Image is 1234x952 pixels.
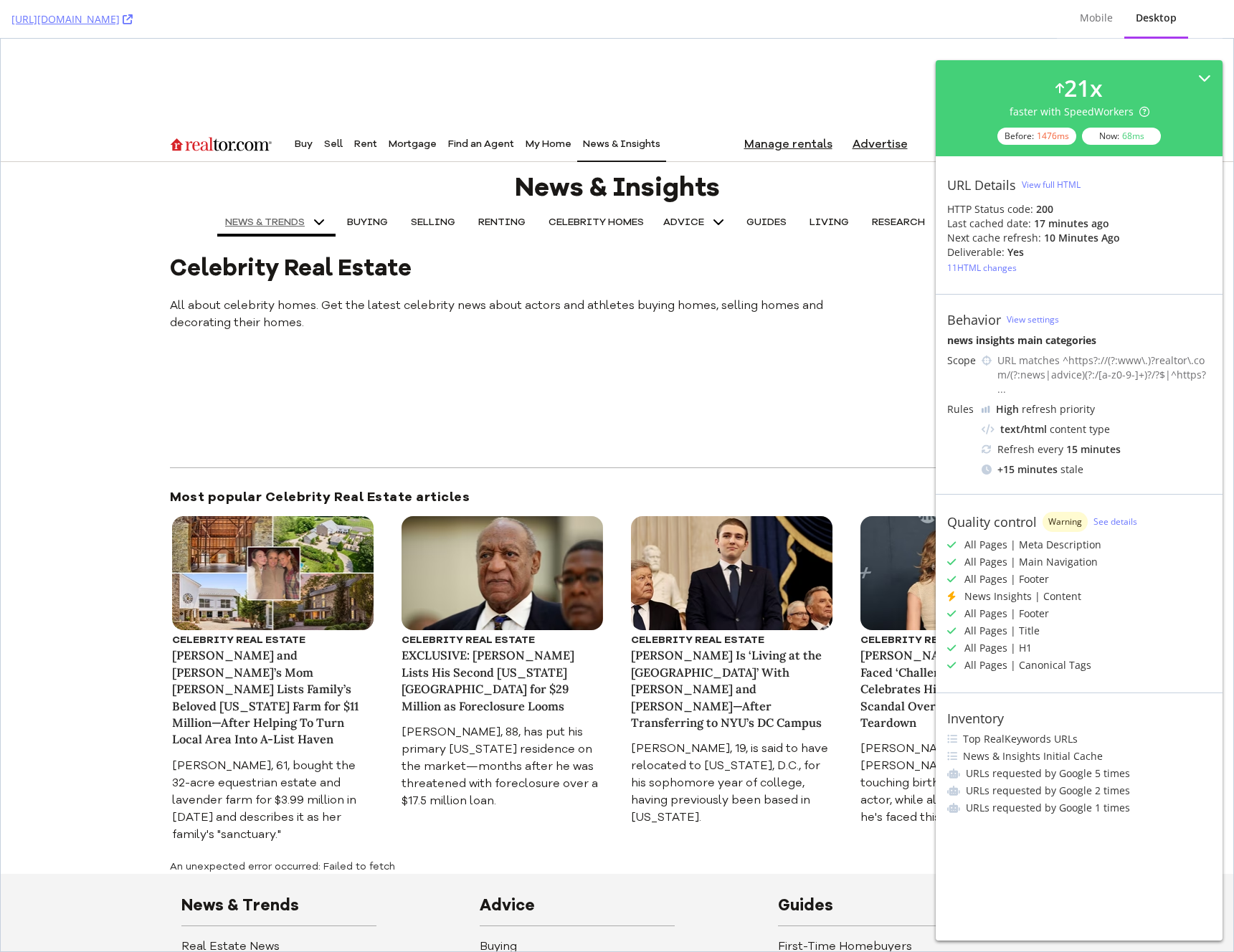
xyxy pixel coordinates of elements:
a: News & Insights [514,135,719,163]
a: Advertise [852,92,907,118]
div: High [996,402,1019,416]
div: Main [271,87,665,123]
div: All Pages | Footer [964,606,1049,621]
div: Next cache refresh: [947,231,1041,245]
div: HTTP Status code: [947,202,1211,216]
span: Buying [479,900,516,915]
div: Drawer [271,87,953,123]
div: 17 minutes ago [1034,216,1109,231]
div: Inventory [947,710,1004,726]
span: ... [997,382,1006,396]
div: All Pages | Meta Description [964,538,1101,552]
div: 15 minutes [1066,442,1121,457]
h3: News & Trends [181,858,376,875]
a: Celebrity Real Estate [401,594,603,609]
li: URLs requested by Google 5 times [947,766,1211,781]
div: All Pages | Footer [964,572,1049,586]
div: stale [982,462,1211,477]
a: [URL][DOMAIN_NAME] [11,12,133,27]
li: URLs requested by Google 1 times [947,801,1211,815]
div: Before: [997,128,1076,145]
a: LIVING [797,169,860,198]
p: [PERSON_NAME], 19, is said to have relocated to [US_STATE], D.C., for his sophomore year of colle... [630,701,832,787]
button: 11HTML changes [947,260,1017,277]
a: Navigation Rent [348,87,382,123]
div: Refresh every [982,442,1211,457]
p: All about celebrity homes. Get the latest celebrity news about actors and athletes buying homes, ... [169,258,835,292]
div: + 15 minutes [997,462,1058,477]
li: Top RealKeywords URLs [947,732,1211,746]
div: URL matches ^https?://(?:www\.)?realtor\.com/(?:news|advice)(?:/[a-z0-9-]+)?/?$|^https? [997,353,1211,396]
div: 10 minutes ago [1044,231,1120,245]
h1: Celebrity Real Estate [169,215,835,244]
div: faster with SpeedWorkers [1010,105,1149,119]
p: [PERSON_NAME], 61, bought the 32-acre equestrian estate and lavender farm for $3.99 million in [D... [171,718,374,804]
div: Buy [294,87,312,123]
a: Buying [479,901,516,915]
a: Navigation My Home [519,87,576,123]
a: Navigation Find an Agent [442,87,519,123]
button: View full HTML [1022,173,1081,196]
div: Now: [1082,128,1161,145]
div: All Pages | Main Navigation [964,555,1098,569]
a: [PERSON_NAME] and [PERSON_NAME]’s Mom [PERSON_NAME] Lists Family’s Beloved [US_STATE] Farm for $1... [171,609,374,709]
a: SELLING [399,169,466,198]
a: Celebrity Real Estate [171,594,374,609]
div: refresh priority [996,402,1095,416]
a: link to Gigi and Bella Hadid’s Mom Yolanda Lists Family’s Beloved Pennsylvania Farm for $11 Milli... [171,477,374,591]
a: [PERSON_NAME] Is ‘Living at the [GEOGRAPHIC_DATA]’ With [PERSON_NAME] and [PERSON_NAME]—After Tra... [630,609,832,692]
div: My Home [525,87,571,123]
div: Scope [947,353,976,368]
div: All Pages | H1 [964,641,1032,655]
img: cRr4yx4cyByr8BeLxltRlzBPIAAAAAElFTkSuQmCC [982,406,990,413]
a: BUYING [335,169,399,198]
a: ADVICE [655,169,734,198]
div: All Pages | Canonical Tags [964,658,1091,672]
a: [PERSON_NAME] Wife Says He’s Faced ‘Challenges’ as She Celebrates His Birthday After Scandal Over... [860,609,1062,692]
span: Warning [1048,518,1082,526]
div: Find an Agent [447,87,513,123]
img: Bill Cosby [401,477,603,591]
a: Navigation Sell [318,87,348,123]
p: [PERSON_NAME], 88, has put his primary [US_STATE] residence on the market—months after he was thr... [401,685,603,771]
div: An unexpected error occurred: Failed to fetch [169,821,1064,835]
a: Go to realtor.com home page [169,87,271,123]
span: Celebrity Real Estate [860,594,993,608]
div: 11 HTML changes [947,262,1017,274]
span: Celebrity Real Estate [401,594,534,608]
a: First-Time Homebuyers [777,901,911,915]
a: Celebrity Real Estate [630,594,832,609]
div: View full HTML [1022,178,1081,191]
div: content type [982,422,1211,437]
li: URLs requested by Google 2 times [947,784,1211,798]
div: Sell [323,87,342,123]
div: Desktop [1136,11,1177,25]
div: Quality control [947,514,1037,530]
a: link to Barron Trump Is ‘Living at the White House’ With Donald and Melania—After Transferring to... [630,477,832,591]
a: GUIDES [734,169,797,198]
a: link to EXCLUSIVE: Bill Cosby Lists His Second New York Townhouse for $29 Million as Foreclosure ... [401,477,603,591]
span: ADVICE [663,178,703,189]
div: Mortgage [388,87,436,123]
a: MORE [936,169,987,198]
div: 21 x [1064,72,1103,105]
div: text/html [1000,422,1047,437]
a: EXCLUSIVE: [PERSON_NAME] Lists His Second [US_STATE][GEOGRAPHIC_DATA] for $29 Million as Foreclos... [401,609,603,676]
a: link to Richard Gere’s Wife Says He’s Faced ‘Challenges’ as She Celebrates His Birthday After Sca... [860,477,1062,591]
div: news insights main categories [947,333,1211,348]
div: Mobile [1080,11,1113,25]
img: Gigi and Bella Hadid’s Mom Yolanda Lists Family’s Beloved Pennsylvania Farm for $11 Million—After... [171,477,374,591]
div: 68 ms [1122,130,1144,142]
a: See details [1093,515,1137,528]
div: 1476 ms [1037,130,1069,142]
div: Log in [964,87,993,123]
div: News Insights | Content [964,589,1081,604]
a: View settings [1007,313,1059,325]
div: Rent [353,87,376,123]
img: Richard Gere [860,477,1062,591]
span: Sign up [1017,100,1052,110]
h3: Most popular Celebrity Real Estate articles [169,447,1064,470]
